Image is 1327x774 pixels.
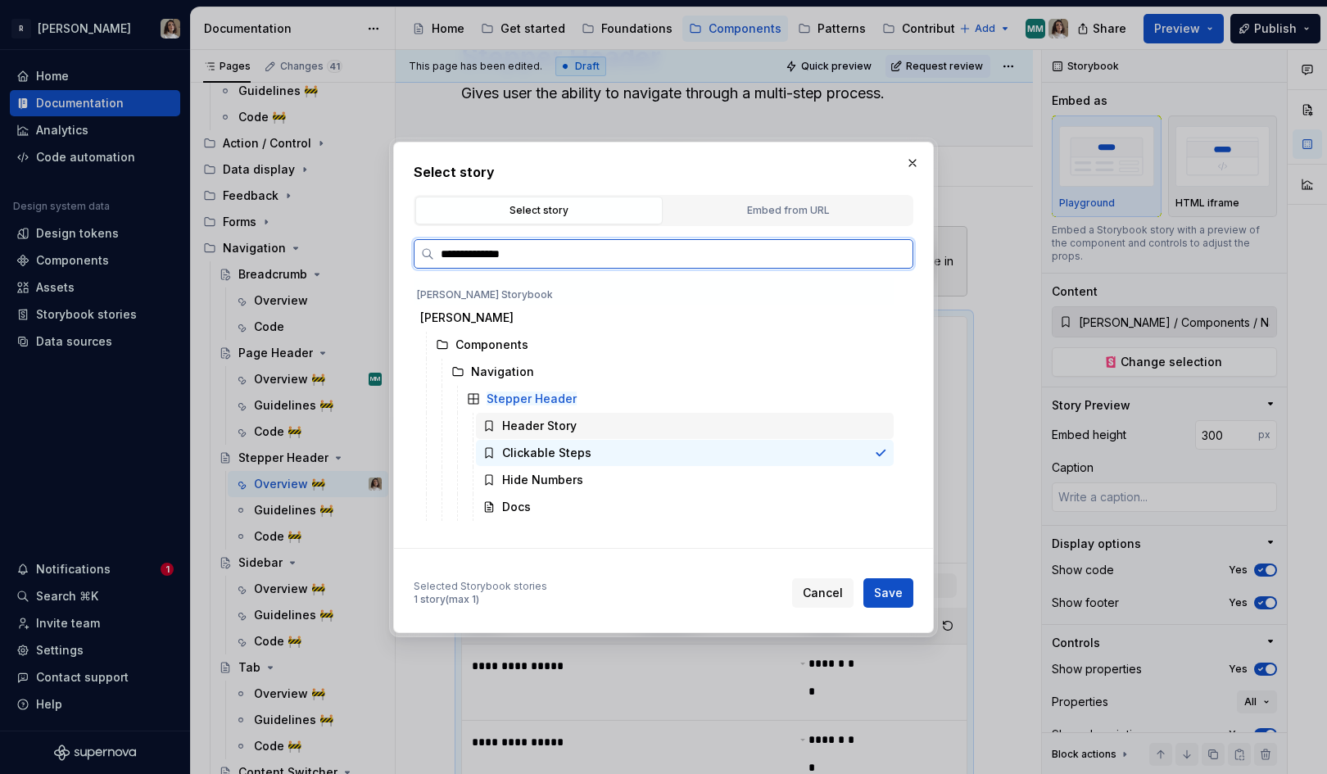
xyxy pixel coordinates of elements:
div: Docs [502,499,531,515]
div: Header Story [502,418,577,434]
button: Cancel [792,578,854,608]
span: Cancel [803,585,843,601]
h2: Select story [414,162,913,182]
button: Save [863,578,913,608]
div: Embed from URL [670,202,906,219]
div: Clickable Steps [502,445,591,461]
mark: Stepper Header [487,392,577,405]
div: 1 story (max 1) [414,593,547,606]
div: Selected Storybook stories [414,580,547,593]
div: Select story [421,202,657,219]
div: Navigation [471,364,534,380]
div: Components [455,337,528,353]
div: Hide Numbers [502,472,583,488]
div: [PERSON_NAME] Storybook [414,278,894,305]
div: [PERSON_NAME] [420,310,514,326]
span: Save [874,585,903,601]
